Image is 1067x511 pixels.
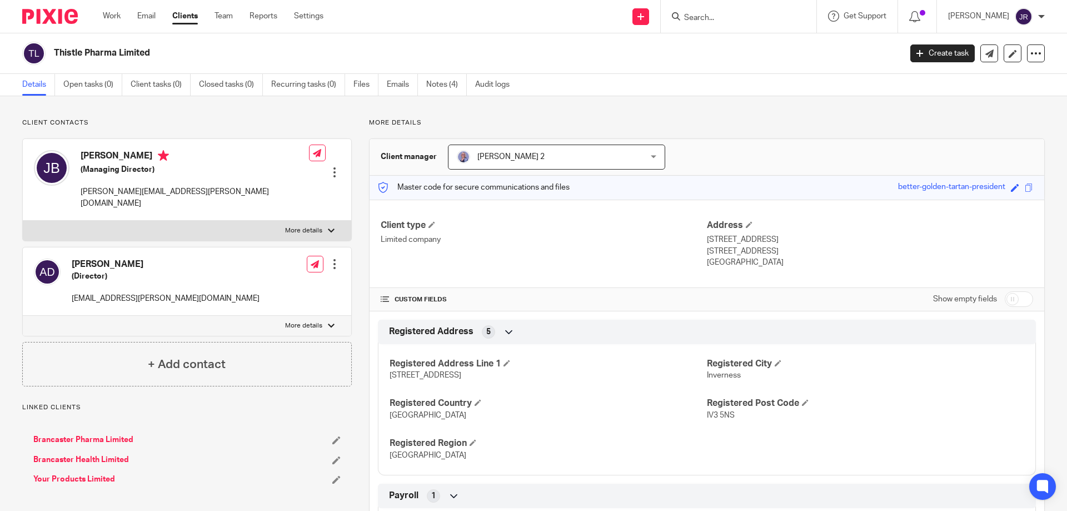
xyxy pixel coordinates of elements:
img: svg%3E [1015,8,1033,26]
span: 1 [431,490,436,502]
h4: Registered Region [390,438,707,449]
h4: Registered Address Line 1 [390,358,707,370]
label: Show empty fields [933,294,997,305]
span: [GEOGRAPHIC_DATA] [390,452,466,459]
img: Pixie [22,9,78,24]
a: Brancaster Health Limited [33,454,129,465]
p: Linked clients [22,403,352,412]
h4: [PERSON_NAME] [72,259,260,270]
h4: Address [707,220,1033,231]
span: [GEOGRAPHIC_DATA] [390,411,466,419]
p: More details [285,226,322,235]
a: Open tasks (0) [63,74,122,96]
div: better-golden-tartan-president [898,181,1005,194]
h4: + Add contact [148,356,226,373]
p: [PERSON_NAME][EMAIL_ADDRESS][PERSON_NAME][DOMAIN_NAME] [81,186,309,209]
span: [STREET_ADDRESS] [390,371,461,379]
a: Brancaster Pharma Limited [33,434,133,445]
p: [GEOGRAPHIC_DATA] [707,257,1033,268]
p: More details [369,118,1045,127]
span: Payroll [389,490,418,502]
p: More details [285,321,322,330]
h4: CUSTOM FIELDS [381,295,707,304]
a: Your Products Limited [33,474,115,485]
a: Reports [250,11,277,22]
p: [PERSON_NAME] [948,11,1009,22]
a: Create task [910,44,975,62]
input: Search [683,13,783,23]
p: [STREET_ADDRESS] [707,246,1033,257]
p: Master code for secure communications and files [378,182,570,193]
span: Get Support [844,12,886,20]
h4: [PERSON_NAME] [81,150,309,164]
p: [EMAIL_ADDRESS][PERSON_NAME][DOMAIN_NAME] [72,293,260,304]
a: Email [137,11,156,22]
img: JC%20Linked%20In.jpg [457,150,470,163]
p: [STREET_ADDRESS] [707,234,1033,245]
span: [PERSON_NAME] 2 [477,153,545,161]
span: 5 [486,326,491,338]
a: Audit logs [475,74,518,96]
img: svg%3E [22,42,46,65]
h5: (Managing Director) [81,164,309,175]
a: Emails [387,74,418,96]
a: Recurring tasks (0) [271,74,345,96]
a: Closed tasks (0) [199,74,263,96]
span: IV3 5NS [707,411,735,419]
a: Files [353,74,378,96]
img: svg%3E [34,259,61,285]
a: Details [22,74,55,96]
h5: (Director) [72,271,260,282]
h4: Registered Post Code [707,398,1024,409]
a: Team [215,11,233,22]
a: Settings [294,11,323,22]
a: Clients [172,11,198,22]
i: Primary [158,150,169,161]
h3: Client manager [381,151,437,162]
a: Notes (4) [426,74,467,96]
h4: Client type [381,220,707,231]
img: svg%3E [34,150,69,186]
span: Inverness [707,371,741,379]
h2: Thistle Pharma Limited [54,47,726,59]
p: Client contacts [22,118,352,127]
span: Registered Address [389,326,473,338]
a: Work [103,11,121,22]
h4: Registered City [707,358,1024,370]
p: Limited company [381,234,707,245]
a: Client tasks (0) [131,74,191,96]
h4: Registered Country [390,398,707,409]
